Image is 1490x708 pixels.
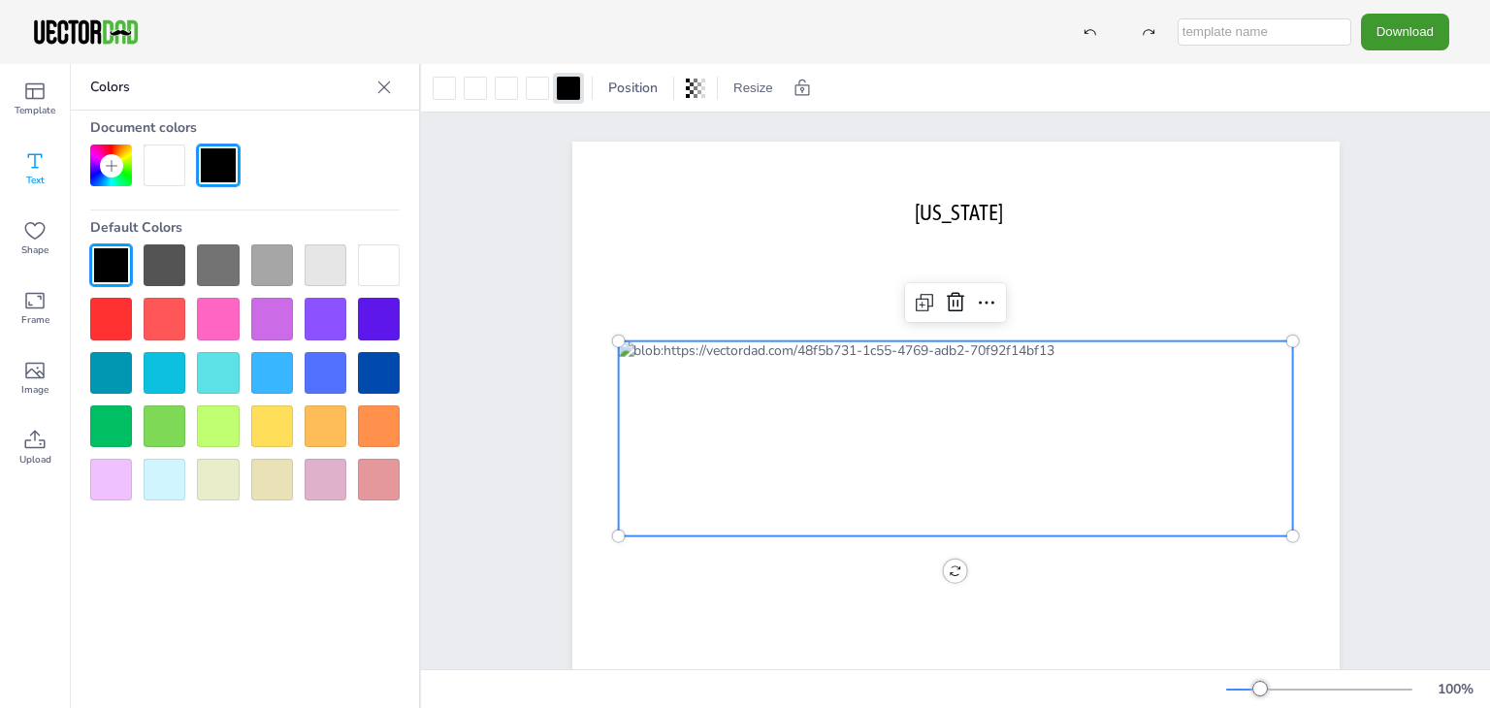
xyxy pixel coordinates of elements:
[21,312,49,328] span: Frame
[21,382,49,398] span: Image
[15,103,55,118] span: Template
[726,73,781,104] button: Resize
[915,200,1003,225] span: [US_STATE]
[31,17,141,47] img: VectorDad-1.png
[19,452,51,467] span: Upload
[26,173,45,188] span: Text
[21,242,49,258] span: Shape
[1178,18,1351,46] input: template name
[90,111,400,145] div: Document colors
[90,64,369,111] p: Colors
[1432,680,1478,698] div: 100 %
[90,210,400,244] div: Default Colors
[1361,14,1449,49] button: Download
[604,79,662,97] span: Position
